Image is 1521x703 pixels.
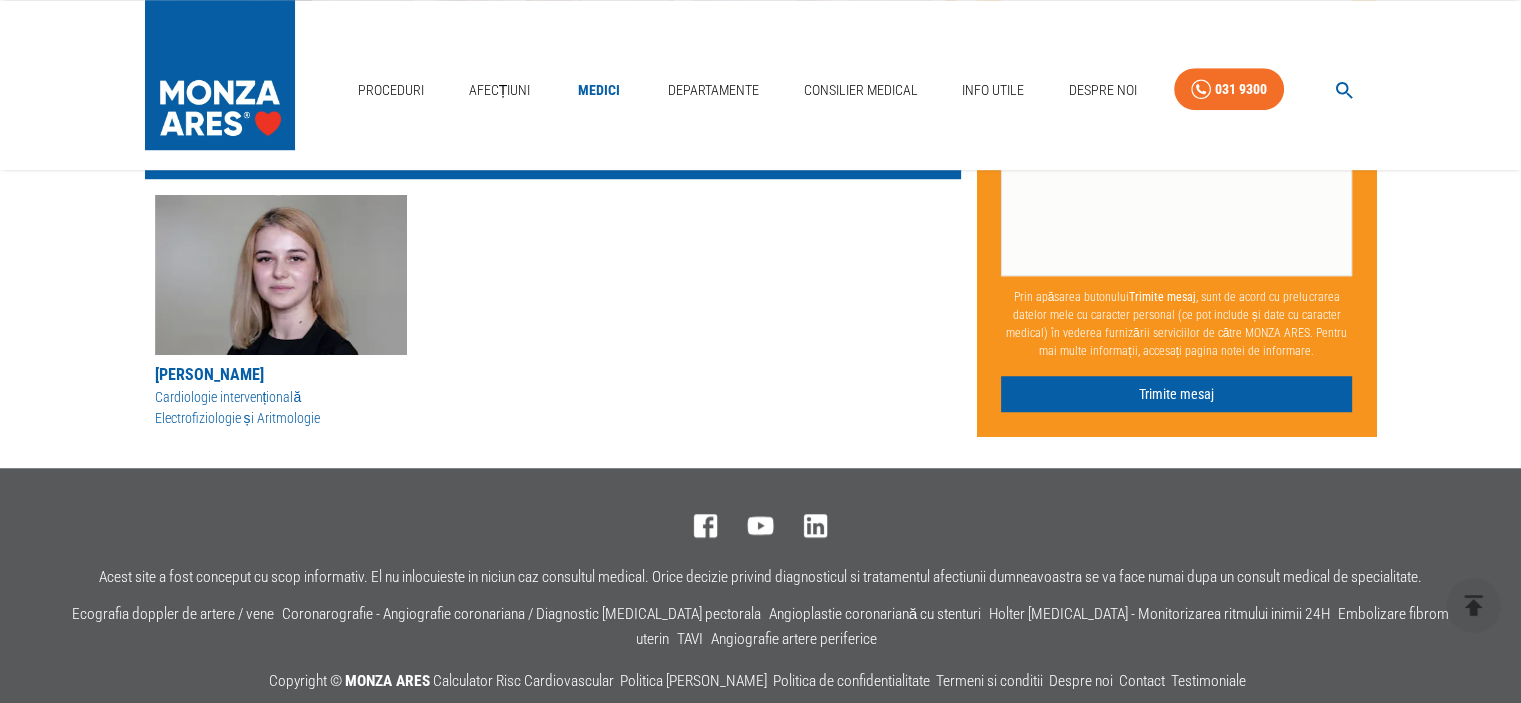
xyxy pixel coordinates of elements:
[1119,672,1165,690] a: Contact
[936,672,1043,690] a: Termeni si conditii
[1001,280,1353,368] p: Prin apăsarea butonului , sunt de acord cu prelucrarea datelor mele cu caracter personal (ce pot ...
[1171,672,1246,690] a: Testimoniale
[99,569,1422,586] p: Acest site a fost conceput cu scop informativ. El nu inlocuieste in niciun caz consultul medical....
[711,630,877,648] a: Angiografie artere periferice
[155,387,407,408] p: Cardiologie intervențională
[620,672,767,690] a: Politica [PERSON_NAME]
[660,70,767,111] a: Departamente
[1049,672,1113,690] a: Despre noi
[155,408,407,429] p: Electrofiziologie și Aritmologie
[769,605,982,623] a: Angioplastie coronariană cu stenturi
[1061,70,1145,111] a: Despre Noi
[269,669,1252,695] p: Copyright ©
[461,70,539,111] a: Afecțiuni
[795,70,925,111] a: Consilier Medical
[677,630,703,648] a: TAVI
[989,605,1330,623] a: Holter [MEDICAL_DATA] - Monitorizarea ritmului inimii 24H
[1129,290,1196,304] b: Trimite mesaj
[1215,77,1267,102] div: 031 9300
[567,70,631,111] a: Medici
[155,195,407,429] button: [PERSON_NAME]Cardiologie intervenționalăElectrofiziologie și Aritmologie
[1001,376,1353,413] button: Trimite mesaj
[282,605,761,623] a: Coronarografie - Angiografie coronariana / Diagnostic [MEDICAL_DATA] pectorala
[1174,68,1284,111] a: 031 9300
[773,672,930,690] a: Politica de confidentialitate
[155,363,407,387] div: [PERSON_NAME]
[1446,578,1501,633] button: delete
[350,70,432,111] a: Proceduri
[954,70,1032,111] a: Info Utile
[155,195,407,355] img: Alina Udrea
[72,605,274,623] a: Ecografia doppler de artere / vene
[433,672,614,690] a: Calculator Risc Cardiovascular
[345,672,430,690] span: MONZA ARES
